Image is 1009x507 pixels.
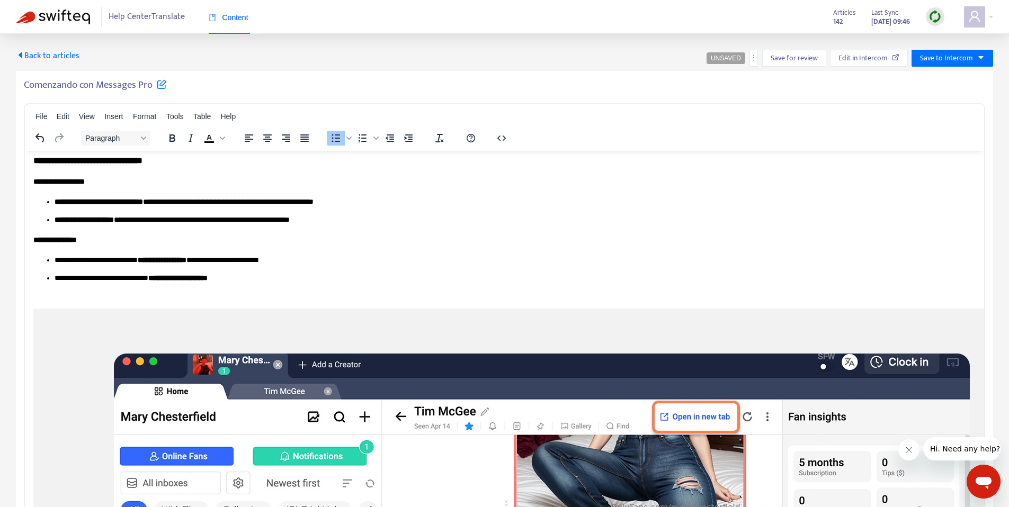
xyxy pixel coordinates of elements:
[57,112,69,121] span: Edit
[354,131,380,146] div: Numbered list
[79,112,95,121] span: View
[771,52,818,64] span: Save for review
[258,131,276,146] button: Align center
[166,112,184,121] span: Tools
[50,131,68,146] button: Redo
[399,131,417,146] button: Increase indent
[871,7,898,19] span: Last Sync
[104,112,123,121] span: Insert
[838,52,888,64] span: Edit in Intercom
[327,131,353,146] div: Bullet list
[381,131,399,146] button: Decrease indent
[833,16,843,28] strong: 142
[977,54,985,61] span: caret-down
[193,112,211,121] span: Table
[711,55,741,62] span: UNSAVED
[16,10,90,24] img: Swifteq
[967,465,1001,499] iframe: Button to launch messaging window
[182,131,200,146] button: Italic
[968,10,981,23] span: user
[24,79,167,92] h5: Comenzando con Messages Pro
[220,112,236,121] span: Help
[912,50,993,67] button: Save to Intercomcaret-down
[109,7,185,27] span: Help Center Translate
[762,50,826,67] button: Save for review
[296,131,314,146] button: Justify
[277,131,295,146] button: Align right
[31,131,49,146] button: Undo
[431,131,449,146] button: Clear formatting
[749,50,758,67] button: more
[898,439,919,460] iframe: Close message
[81,131,150,146] button: Block Paragraph
[240,131,258,146] button: Align left
[871,16,910,28] strong: [DATE] 09:46
[750,54,757,61] span: more
[85,134,137,142] span: Paragraph
[163,131,181,146] button: Bold
[924,437,1001,460] iframe: Message from company
[920,52,973,64] span: Save to Intercom
[209,13,248,22] span: Content
[209,14,216,21] span: book
[16,49,79,63] span: Back to articles
[928,10,942,23] img: sync.dc5367851b00ba804db3.png
[133,112,156,121] span: Format
[16,51,24,59] span: caret-left
[462,131,480,146] button: Help
[200,131,227,146] div: Text color Black
[833,7,855,19] span: Articles
[35,112,48,121] span: File
[830,50,908,67] button: Edit in Intercom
